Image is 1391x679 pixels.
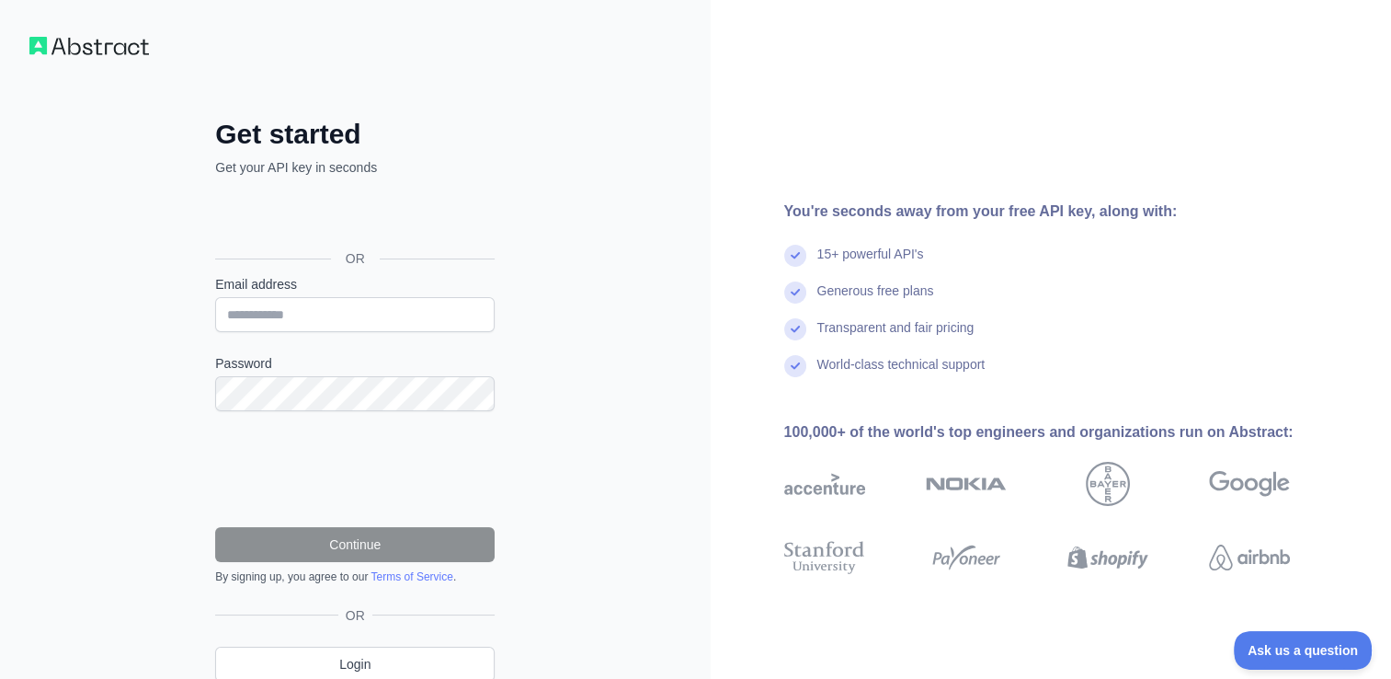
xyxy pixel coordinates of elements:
[215,118,495,151] h2: Get started
[331,249,380,268] span: OR
[926,537,1007,578] img: payoneer
[784,355,806,377] img: check mark
[338,606,372,625] span: OR
[215,158,495,177] p: Get your API key in seconds
[1209,462,1290,506] img: google
[215,354,495,373] label: Password
[206,197,500,237] iframe: Sign in with Google Button
[1086,462,1130,506] img: bayer
[215,275,495,293] label: Email address
[784,201,1349,223] div: You're seconds away from your free API key, along with:
[1067,537,1148,578] img: shopify
[817,245,924,282] div: 15+ powerful API's
[784,462,865,506] img: accenture
[1209,537,1290,578] img: airbnb
[215,570,495,584] div: By signing up, you agree to our .
[817,318,975,355] div: Transparent and fair pricing
[215,433,495,505] iframe: reCAPTCHA
[784,537,865,578] img: stanford university
[817,282,934,318] div: Generous free plans
[926,462,1007,506] img: nokia
[784,282,806,304] img: check mark
[1234,631,1373,670] iframe: Toggle Customer Support
[29,37,149,55] img: Workflow
[784,318,806,340] img: check mark
[371,570,452,583] a: Terms of Service
[784,245,806,267] img: check mark
[817,355,986,392] div: World-class technical support
[215,527,495,562] button: Continue
[784,421,1349,443] div: 100,000+ of the world's top engineers and organizations run on Abstract:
